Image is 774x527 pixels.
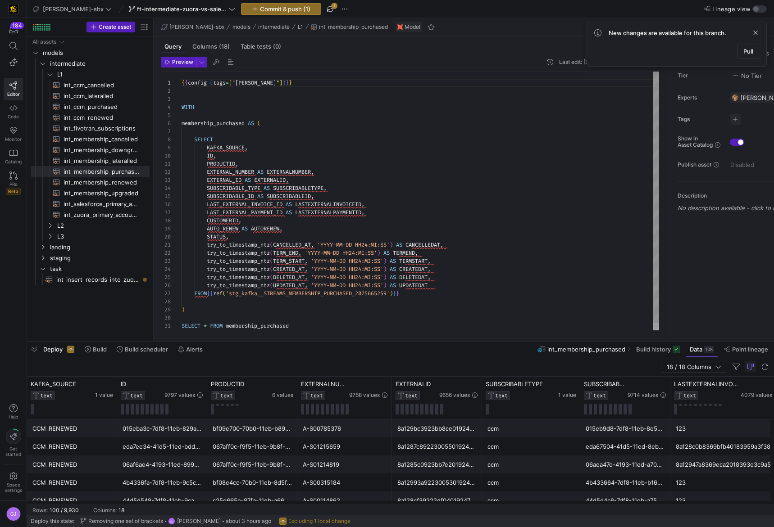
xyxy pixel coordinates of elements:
span: AS [257,193,264,200]
button: Build [81,342,111,357]
button: Create asset [87,22,135,32]
span: [PERSON_NAME]-sbx [169,24,224,30]
span: ] [279,79,282,86]
a: int_membership_cancelled​​​​​​​​​​ [31,134,150,144]
span: Help [8,414,19,419]
div: Press SPACE to select this row. [31,134,150,144]
span: DELETEDAT [399,274,428,281]
span: UPDATEDAT [399,282,428,289]
a: int_membership_lateralled​​​​​​​​​​ [31,155,150,166]
div: Press SPACE to select this row. [31,112,150,123]
div: Press SPACE to select this row. [31,58,150,69]
span: Lineage view [712,5,751,13]
span: 9' [383,290,390,297]
a: int_ccm_lateralled​​​​​​​​​​ [31,90,150,101]
div: Press SPACE to select this row. [31,263,150,274]
span: L3 [57,231,148,242]
span: ( [223,290,226,297]
span: SUBSCRIBABLE_TYPE [207,185,260,192]
span: } [396,290,399,297]
span: int_zuora_primary_accounts​​​​​​​​​​ [64,210,139,220]
span: , [361,201,364,208]
div: 12 [161,168,171,176]
span: 'YYYY-MM-DD HH24:MI:SS' [317,241,390,248]
span: Monitor [5,136,22,142]
div: 31 [161,322,171,330]
div: Press SPACE to select this row. [31,101,150,112]
div: Press SPACE to select this row. [31,90,150,101]
div: Press SPACE to select this row. [31,209,150,220]
button: Pull [738,44,759,59]
span: [PERSON_NAME]-sbx [43,5,104,13]
span: , [305,274,308,281]
a: PRsBeta [4,168,23,198]
span: Pull [743,48,753,55]
span: STATUS [207,233,226,240]
span: models [43,48,148,58]
span: DELETED_AT [273,274,305,281]
span: SUBSCRIBABLETYPE [273,185,323,192]
button: L1 [296,22,305,32]
button: 18 / 18 Columns [661,361,727,373]
span: landing [50,242,148,252]
span: [ [229,79,232,86]
button: Point lineage [720,342,772,357]
span: Commit & push (1) [260,5,310,13]
span: CUSTOMERID [207,217,238,224]
span: ) [390,290,393,297]
span: Build history [636,346,671,353]
div: 30 [161,314,171,322]
span: AUTO_RENEW [207,225,238,232]
div: 184 [10,22,24,29]
div: 2 [161,87,171,95]
a: Code [4,100,23,123]
div: 27 [161,289,171,297]
span: , [305,257,308,265]
span: TERM_END [273,249,298,257]
span: Alerts [186,346,203,353]
span: CREATED_AT [273,266,305,273]
span: ( [270,241,273,248]
span: , [428,274,431,281]
span: AS [390,274,396,281]
span: int_fivetran_subscriptions​​​​​​​​​​ [64,123,139,134]
div: All assets [32,39,56,45]
div: 21 [161,241,171,249]
span: LAST_EXTERNAL_INVOICE_ID [207,201,282,208]
div: Press SPACE to select this row. [31,80,150,90]
span: PRODUCTID [207,160,235,167]
div: Press SPACE to select this row. [31,198,150,209]
div: 25 [161,273,171,281]
span: AS [257,168,264,176]
button: Commit & push (1) [241,3,321,15]
div: Press SPACE to select this row. [31,47,150,58]
a: Spacesettings [4,468,23,497]
span: AS [264,185,270,192]
span: , [245,144,248,151]
span: KAFKA_SOURCE [207,144,245,151]
img: No tier [732,72,739,79]
span: , [440,241,443,248]
span: EXTERNALID [254,176,286,184]
button: Help [4,400,23,423]
span: , [238,217,241,224]
div: 7 [161,127,171,135]
span: LASTEXTERNALINVOICEID [295,201,361,208]
a: int_ccm_renewed​​​​​​​​​​ [31,112,150,123]
div: Press SPACE to select this row. [31,123,150,134]
span: Publish asset [678,162,711,168]
span: UPDATED_AT [273,282,305,289]
button: intermediate [256,22,292,32]
span: AS [390,257,396,265]
span: ( [270,274,273,281]
span: Excluding 1 local change [288,518,351,524]
span: , [286,176,289,184]
a: int_ccm_purchased​​​​​​​​​​ [31,101,150,112]
span: Model [405,24,420,30]
span: LAST_EXTERNAL_PAYMENT_ID [207,209,282,216]
div: 8 [161,135,171,144]
div: GJ [6,507,21,521]
a: int_membership_downgraded​​​​​​​​​​ [31,144,150,155]
span: 'YYYY-MM-DD HH24:MI:SS' [311,274,383,281]
button: int_membership_purchased [309,22,390,32]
